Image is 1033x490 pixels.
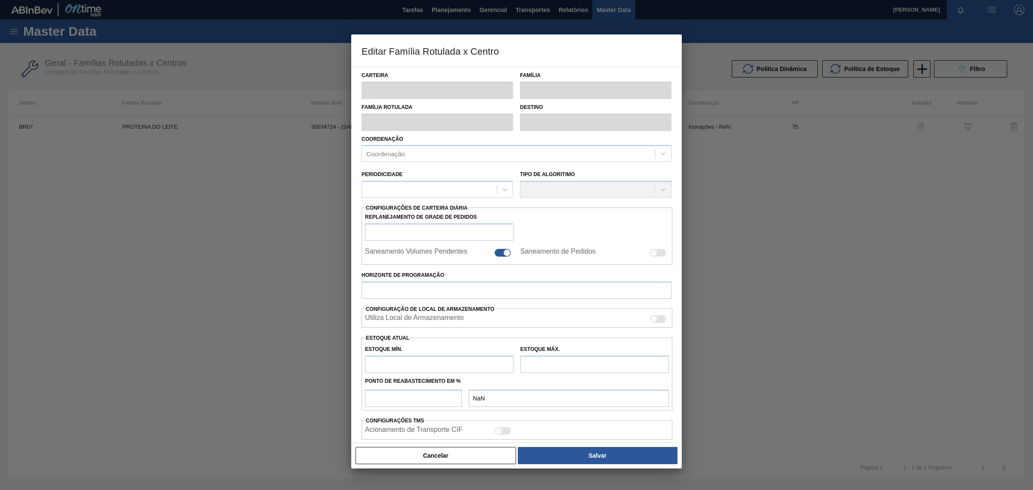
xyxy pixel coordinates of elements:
span: Configurações de Carteira Diária [366,205,467,211]
button: Salvar [518,447,677,464]
label: Saneamento Volumes Pendentes [365,248,467,258]
label: Destino [520,101,671,114]
label: Ponto de Reabastecimento em % [365,378,461,384]
label: Família [520,69,671,82]
span: Configuração de Local de Armazenamento [366,306,494,312]
label: Carteira [362,69,513,82]
label: Quando ativada, o sistema irá exibir os estoques de diferentes locais de armazenamento. [365,314,464,324]
label: Periodicidade [362,171,402,177]
h3: Editar Família Rotulada x Centro [351,34,682,67]
label: Configurações TMS [366,418,424,424]
label: Replanejamento de Grade de Pedidos [365,211,513,223]
div: Coordenação [366,150,405,158]
label: Horizonte de Programação [362,269,671,282]
label: Estoque Atual [366,335,409,341]
label: Acionamento de Transporte CIF [365,426,463,436]
label: Família Rotulada [362,101,513,114]
label: Tipo de Algoritimo [520,171,575,177]
label: Saneamento de Pedidos [520,248,596,258]
label: Estoque Mín. [365,346,402,352]
label: Estoque Máx. [520,346,560,352]
button: Cancelar [356,447,516,464]
label: Coordenação [362,136,403,142]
